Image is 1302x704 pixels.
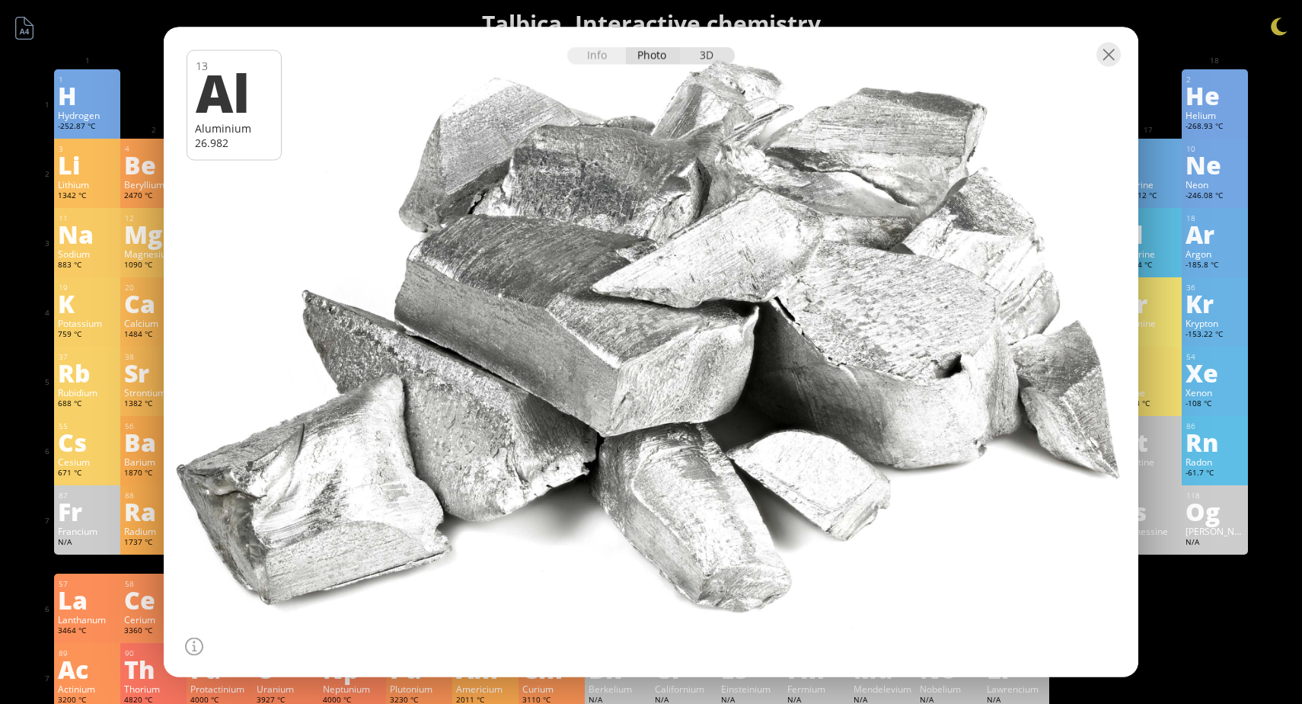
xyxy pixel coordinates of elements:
[124,525,183,537] div: Radium
[59,283,116,293] div: 19
[390,657,448,681] div: Pu
[390,683,448,695] div: Plutonium
[1186,222,1244,246] div: Ar
[58,291,116,315] div: K
[1186,360,1244,385] div: Xe
[1186,491,1244,501] div: 118
[58,683,116,695] div: Actinium
[1119,468,1178,480] div: N/A
[257,683,315,695] div: Uranium
[1186,398,1244,411] div: -108 °C
[1120,421,1178,431] div: 85
[1119,260,1178,272] div: -34.04 °C
[1186,190,1244,203] div: -246.08 °C
[58,190,116,203] div: 1342 °C
[1186,525,1244,537] div: [PERSON_NAME]
[1119,386,1178,398] div: Iodine
[1186,537,1244,549] div: N/A
[567,47,626,65] div: Info
[124,537,183,549] div: 1737 °C
[125,579,183,589] div: 58
[58,329,116,341] div: 759 °C
[1186,421,1244,431] div: 86
[58,386,116,398] div: Rubidium
[721,683,780,695] div: Einsteinium
[124,260,183,272] div: 1090 °C
[1120,144,1178,154] div: 9
[59,213,116,223] div: 11
[1119,222,1178,246] div: Cl
[1119,430,1178,454] div: At
[1186,213,1244,223] div: 18
[59,421,116,431] div: 55
[655,683,713,695] div: Californium
[190,683,249,695] div: Protactinium
[1119,291,1178,315] div: Br
[1186,291,1244,315] div: Kr
[1186,144,1244,154] div: 10
[124,398,183,411] div: 1382 °C
[1119,178,1178,190] div: Fluorine
[1119,190,1178,203] div: -188.12 °C
[124,248,183,260] div: Magnesium
[787,683,846,695] div: Fermium
[58,317,116,329] div: Potassium
[58,657,116,681] div: Ac
[456,657,515,681] div: Am
[1186,178,1244,190] div: Neon
[124,317,183,329] div: Calcium
[1186,83,1244,107] div: He
[124,360,183,385] div: Sr
[124,222,183,246] div: Mg
[196,66,271,118] div: Al
[125,491,183,501] div: 88
[655,657,713,681] div: Cf
[1119,499,1178,523] div: Ts
[125,283,183,293] div: 20
[1186,352,1244,362] div: 54
[1186,468,1244,480] div: -61.7 °C
[58,430,116,454] div: Cs
[787,657,846,681] div: Fm
[124,683,183,695] div: Thorium
[195,121,273,136] div: Aluminium
[1186,329,1244,341] div: -153.22 °C
[1186,109,1244,121] div: Helium
[59,491,116,501] div: 87
[124,626,183,638] div: 3360 °C
[1186,283,1244,293] div: 36
[58,260,116,272] div: 883 °C
[58,360,116,385] div: Rb
[124,499,183,523] div: Ra
[124,468,183,480] div: 1870 °C
[124,456,183,468] div: Barium
[125,213,183,223] div: 12
[58,587,116,612] div: La
[680,47,735,65] div: 3D
[58,83,116,107] div: H
[1186,499,1244,523] div: Og
[59,75,116,85] div: 1
[1120,283,1178,293] div: 35
[58,109,116,121] div: Hydrogen
[58,626,116,638] div: 3464 °C
[190,657,249,681] div: Pa
[58,398,116,411] div: 688 °C
[58,222,116,246] div: Na
[1186,248,1244,260] div: Argon
[124,178,183,190] div: Beryllium
[1186,430,1244,454] div: Rn
[124,613,183,626] div: Cerium
[59,579,116,589] div: 57
[58,121,116,133] div: -252.87 °C
[1186,75,1244,85] div: 2
[58,525,116,537] div: Francium
[124,291,183,315] div: Ca
[987,657,1045,681] div: Lr
[1186,152,1244,177] div: Ne
[124,430,183,454] div: Ba
[124,329,183,341] div: 1484 °C
[589,657,647,681] div: Bk
[1119,360,1178,385] div: I
[124,152,183,177] div: Be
